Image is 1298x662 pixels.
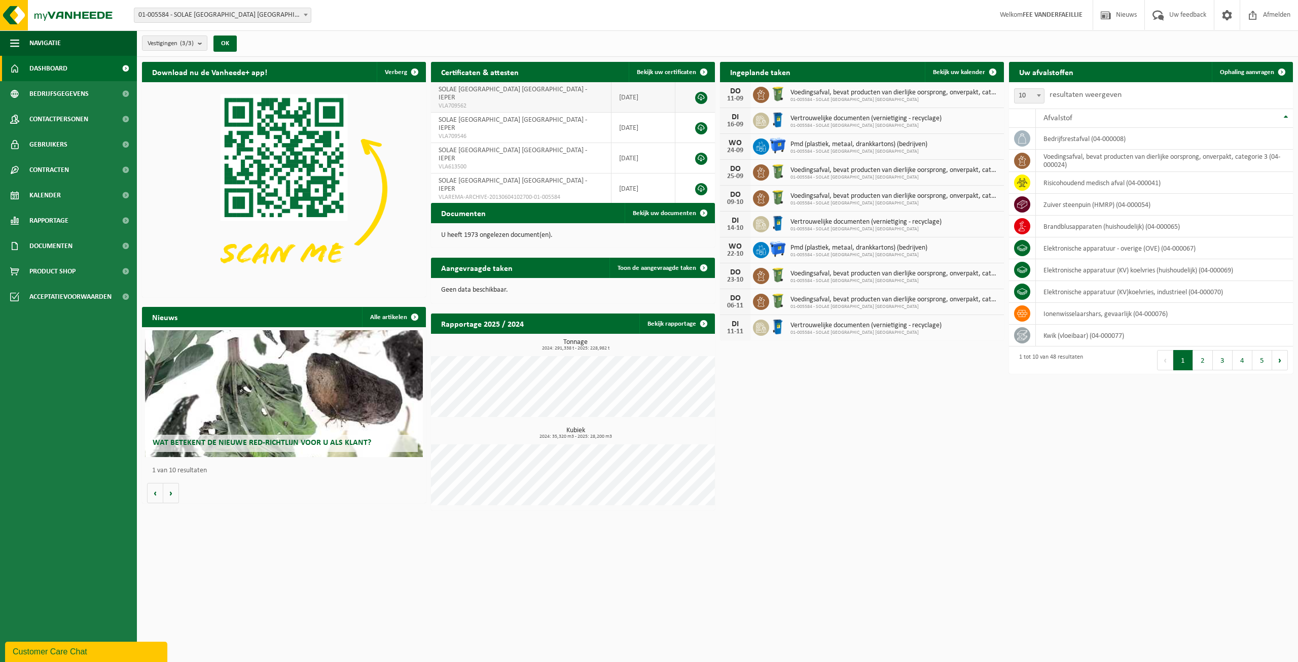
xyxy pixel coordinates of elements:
[725,173,745,180] div: 25-09
[611,173,676,204] td: [DATE]
[933,69,985,76] span: Bekijk uw kalender
[362,307,425,327] a: Alle artikelen
[134,8,311,23] span: 01-005584 - SOLAE BELGIUM NV - IEPER
[431,62,529,82] h2: Certificaten & attesten
[1043,114,1072,122] span: Afvalstof
[725,294,745,302] div: DO
[725,199,745,206] div: 09-10
[148,36,194,51] span: Vestigingen
[1036,128,1293,150] td: bedrijfsrestafval (04-000008)
[769,215,786,232] img: WB-0240-HPE-BE-09
[1009,62,1084,82] h2: Uw afvalstoffen
[639,313,714,334] a: Bekijk rapportage
[1023,11,1083,19] strong: FEE VANDERFAEILLIE
[441,287,705,294] p: Geen data beschikbaar.
[1036,281,1293,303] td: elektronische apparatuur (KV)koelvries, industrieel (04-000070)
[142,82,426,295] img: Download de VHEPlus App
[147,483,163,503] button: Vorige
[142,307,188,327] h2: Nieuws
[29,157,69,183] span: Contracten
[790,226,942,232] span: 01-005584 - SOLAE [GEOGRAPHIC_DATA] [GEOGRAPHIC_DATA]
[439,132,603,141] span: VLA709546
[439,163,603,171] span: VLA613500
[611,143,676,173] td: [DATE]
[633,210,696,217] span: Bekijk uw documenten
[436,427,715,439] h3: Kubiek
[769,292,786,309] img: WB-0240-HPE-GN-50
[439,102,603,110] span: VLA709562
[1036,150,1293,172] td: voedingsafval, bevat producten van dierlijke oorsprong, onverpakt, categorie 3 (04-000024)
[29,284,112,309] span: Acceptatievoorwaarden
[611,82,676,113] td: [DATE]
[790,278,999,284] span: 01-005584 - SOLAE [GEOGRAPHIC_DATA] [GEOGRAPHIC_DATA]
[431,203,496,223] h2: Documenten
[439,86,587,101] span: SOLAE [GEOGRAPHIC_DATA] [GEOGRAPHIC_DATA] - IEPER
[790,330,942,336] span: 01-005584 - SOLAE [GEOGRAPHIC_DATA] [GEOGRAPHIC_DATA]
[637,69,696,76] span: Bekijk uw certificaten
[29,208,68,233] span: Rapportage
[1036,259,1293,281] td: elektronische apparatuur (KV) koelvries (huishoudelijk) (04-000069)
[436,339,715,351] h3: Tonnage
[1036,325,1293,346] td: kwik (vloeibaar) (04-000077)
[629,62,714,82] a: Bekijk uw certificaten
[29,259,76,284] span: Product Shop
[790,322,942,330] span: Vertrouwelijke documenten (vernietiging - recyclage)
[1014,349,1083,371] div: 1 tot 10 van 48 resultaten
[790,141,927,149] span: Pmd (plastiek, metaal, drankkartons) (bedrijven)
[769,266,786,284] img: WB-0240-HPE-GN-50
[1193,350,1213,370] button: 2
[725,268,745,276] div: DO
[145,330,423,457] a: Wat betekent de nieuwe RED-richtlijn voor u als klant?
[142,36,207,51] button: Vestigingen(3/3)
[29,107,88,132] span: Contactpersonen
[725,276,745,284] div: 23-10
[769,318,786,335] img: WB-0240-HPE-BE-09
[1157,350,1173,370] button: Previous
[1050,91,1122,99] label: resultaten weergeven
[29,233,73,259] span: Documenten
[439,193,603,201] span: VLAREMA-ARCHIVE-20130604102700-01-005584
[1036,172,1293,194] td: risicohoudend medisch afval (04-000041)
[790,123,942,129] span: 01-005584 - SOLAE [GEOGRAPHIC_DATA] [GEOGRAPHIC_DATA]
[180,40,194,47] count: (3/3)
[725,165,745,173] div: DO
[769,189,786,206] img: WB-0240-HPE-GN-50
[29,56,67,81] span: Dashboard
[1036,216,1293,237] td: brandblusapparaten (huishoudelijk) (04-000065)
[213,36,237,52] button: OK
[618,265,696,271] span: Toon de aangevraagde taken
[769,240,786,258] img: WB-1100-HPE-BE-01
[790,97,999,103] span: 01-005584 - SOLAE [GEOGRAPHIC_DATA] [GEOGRAPHIC_DATA]
[725,87,745,95] div: DO
[1252,350,1272,370] button: 5
[769,85,786,102] img: WB-0240-HPE-GN-50
[790,244,927,252] span: Pmd (plastiek, metaal, drankkartons) (bedrijven)
[925,62,1003,82] a: Bekijk uw kalender
[725,217,745,225] div: DI
[5,640,169,662] iframe: chat widget
[142,62,277,82] h2: Download nu de Vanheede+ app!
[625,203,714,223] a: Bekijk uw documenten
[769,163,786,180] img: WB-0240-HPE-GN-50
[790,218,942,226] span: Vertrouwelijke documenten (vernietiging - recyclage)
[1173,350,1193,370] button: 1
[29,183,61,208] span: Kalender
[725,139,745,147] div: WO
[609,258,714,278] a: Toon de aangevraagde taken
[1036,303,1293,325] td: ionenwisselaarshars, gevaarlijk (04-000076)
[725,225,745,232] div: 14-10
[790,175,999,181] span: 01-005584 - SOLAE [GEOGRAPHIC_DATA] [GEOGRAPHIC_DATA]
[790,89,999,97] span: Voedingsafval, bevat producten van dierlijke oorsprong, onverpakt, categorie 3
[1036,237,1293,259] td: elektronische apparatuur - overige (OVE) (04-000067)
[1213,350,1233,370] button: 3
[790,200,999,206] span: 01-005584 - SOLAE [GEOGRAPHIC_DATA] [GEOGRAPHIC_DATA]
[790,270,999,278] span: Voedingsafval, bevat producten van dierlijke oorsprong, onverpakt, categorie 3
[725,302,745,309] div: 06-11
[790,149,927,155] span: 01-005584 - SOLAE [GEOGRAPHIC_DATA] [GEOGRAPHIC_DATA]
[720,62,801,82] h2: Ingeplande taken
[29,30,61,56] span: Navigatie
[611,113,676,143] td: [DATE]
[790,115,942,123] span: Vertrouwelijke documenten (vernietiging - recyclage)
[725,242,745,251] div: WO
